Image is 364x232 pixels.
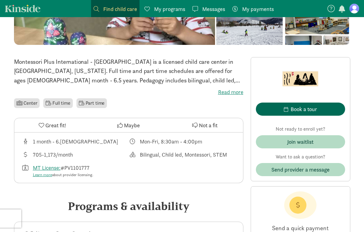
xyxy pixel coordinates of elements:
[287,138,313,146] div: Join waitlist
[33,164,61,171] a: MT License:
[33,172,93,178] div: about provider licensing.
[256,163,345,176] button: Send provider a message
[271,165,330,174] span: Send provider a message
[256,153,345,161] p: Want to ask a question?
[33,164,93,178] div: #PV1101777
[14,118,90,132] button: Great fit!
[22,137,129,146] div: Age range for children that this provider cares for
[140,137,202,146] div: Mon-Fri, 8:30am - 4:00pm
[256,135,345,148] button: Join waitlist
[22,150,129,159] div: Average tuition for this program
[14,198,243,214] div: Programs & availability
[14,98,40,108] li: Center
[256,125,345,133] p: Not ready to enroll yet?
[140,150,227,159] div: Bilingual, Child led, Montessori, STEM
[5,5,41,12] a: Kinside
[129,137,236,146] div: Class schedule
[90,118,167,132] button: Maybe
[76,98,107,108] li: Part time
[167,118,243,132] button: Not a fit
[199,121,217,129] span: Not a fit
[291,105,317,113] div: Book a tour
[33,150,73,159] div: 705-1,173/month
[129,150,236,159] div: This provider's education philosophy
[256,103,345,116] button: Book a tour
[103,5,137,13] span: Find child care
[22,164,129,178] div: License number
[33,172,52,177] a: Learn more
[33,137,118,146] div: 1 month - 6.[DEMOGRAPHIC_DATA]
[202,5,225,13] span: Messages
[242,5,274,13] span: My payments
[43,98,72,108] li: Full time
[124,121,140,129] span: Maybe
[14,57,243,85] p: Montessori Plus International - [GEOGRAPHIC_DATA] is a licensed child care center in [GEOGRAPHIC_...
[154,5,185,13] span: My programs
[14,89,243,96] label: Read more
[282,62,319,95] img: Provider logo
[45,121,66,129] span: Great fit!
